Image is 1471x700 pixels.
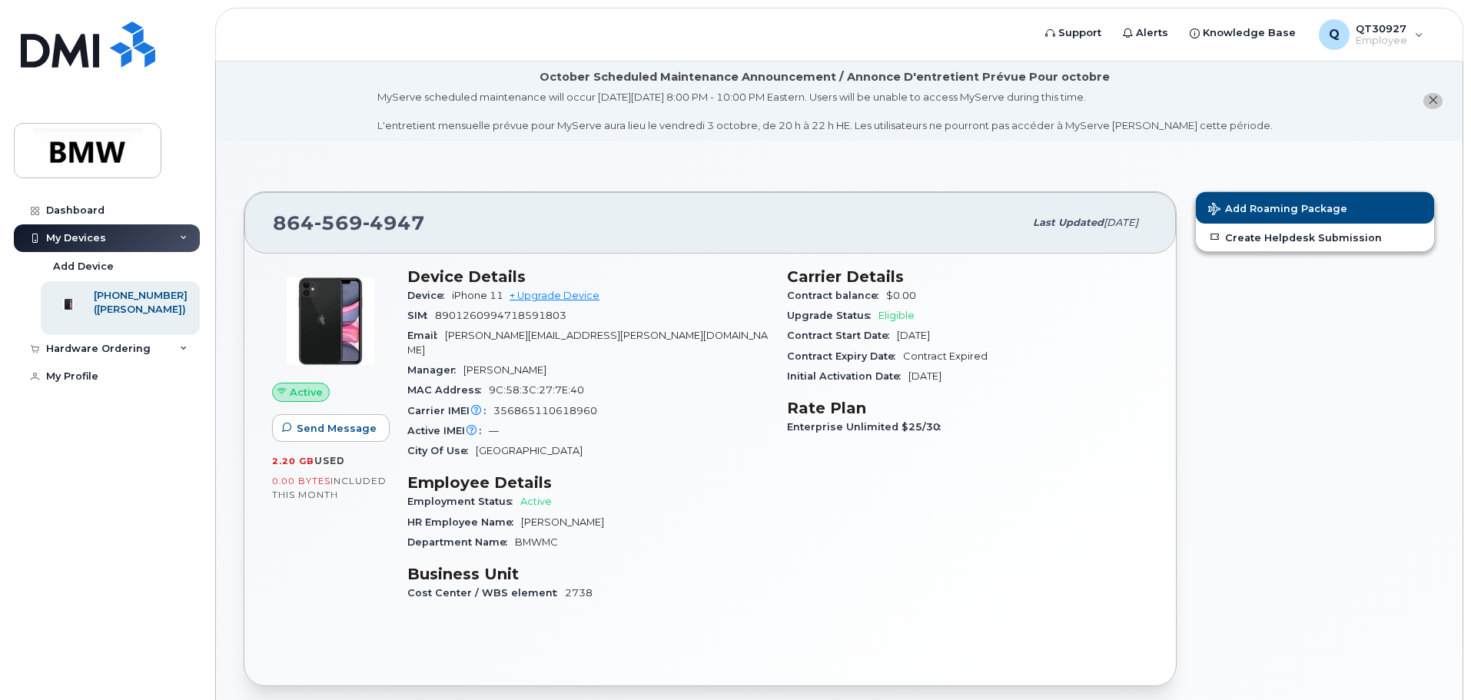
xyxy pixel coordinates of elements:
span: Contract Expired [903,350,988,362]
span: Employment Status [407,496,520,507]
span: — [489,425,499,436]
span: [PERSON_NAME] [521,516,604,528]
span: 569 [314,211,363,234]
h3: Rate Plan [787,399,1148,417]
h3: Carrier Details [787,267,1148,286]
span: 9C:58:3C:27:7E:40 [489,384,584,396]
img: iPhone_11.jpg [284,275,377,367]
span: Department Name [407,536,515,548]
span: iPhone 11 [452,290,503,301]
span: [DATE] [908,370,941,382]
span: Cost Center / WBS element [407,587,565,599]
span: 2.20 GB [272,456,314,466]
h3: Business Unit [407,565,769,583]
button: close notification [1423,93,1443,109]
h3: Device Details [407,267,769,286]
span: Contract Expiry Date [787,350,903,362]
span: Upgrade Status [787,310,878,321]
span: BMWMC [515,536,558,548]
span: included this month [272,475,387,500]
span: $0.00 [886,290,916,301]
button: Send Message [272,414,390,442]
button: Add Roaming Package [1196,192,1434,224]
a: Create Helpdesk Submission [1196,224,1434,251]
span: HR Employee Name [407,516,521,528]
iframe: Messenger Launcher [1404,633,1459,688]
span: Active [290,385,323,400]
span: [PERSON_NAME][EMAIL_ADDRESS][PERSON_NAME][DOMAIN_NAME] [407,330,768,355]
span: 4947 [363,211,425,234]
span: [GEOGRAPHIC_DATA] [476,445,583,456]
div: October Scheduled Maintenance Announcement / Annonce D'entretient Prévue Pour octobre [540,69,1110,85]
span: MAC Address [407,384,489,396]
span: Initial Activation Date [787,370,908,382]
span: Manager [407,364,463,376]
a: + Upgrade Device [510,290,599,301]
span: Carrier IMEI [407,405,493,416]
span: Active IMEI [407,425,489,436]
span: [DATE] [897,330,930,341]
span: Active [520,496,552,507]
span: Last updated [1033,217,1104,228]
span: [DATE] [1104,217,1138,228]
span: Add Roaming Package [1208,203,1347,217]
span: Contract balance [787,290,886,301]
span: 356865110618960 [493,405,597,416]
span: Device [407,290,452,301]
span: 8901260994718591803 [435,310,566,321]
div: MyServe scheduled maintenance will occur [DATE][DATE] 8:00 PM - 10:00 PM Eastern. Users will be u... [377,90,1273,133]
span: 864 [273,211,425,234]
span: Email [407,330,445,341]
span: used [314,455,345,466]
span: 0.00 Bytes [272,476,330,486]
span: City Of Use [407,445,476,456]
span: SIM [407,310,435,321]
h3: Employee Details [407,473,769,492]
span: Contract Start Date [787,330,897,341]
span: Send Message [297,421,377,436]
span: 2738 [565,587,593,599]
span: Eligible [878,310,915,321]
span: Enterprise Unlimited $25/30 [787,421,948,433]
span: [PERSON_NAME] [463,364,546,376]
